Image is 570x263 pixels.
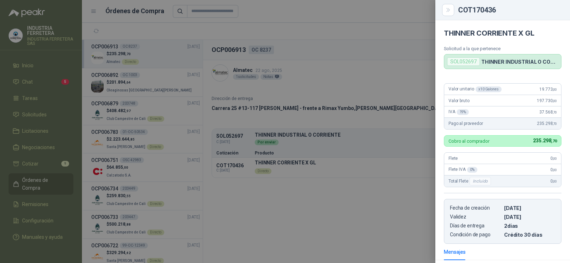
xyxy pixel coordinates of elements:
p: [DATE] [504,205,555,211]
span: Total Flete [449,177,492,185]
span: 197.730 [537,98,557,103]
span: ,00 [553,99,557,103]
span: IVA [449,109,469,115]
div: 0 % [467,167,477,173]
span: 37.568 [539,110,557,115]
div: COT170436 [458,6,561,14]
span: ,70 [551,139,557,143]
span: Valor unitario [449,86,502,92]
div: 19 % [457,109,469,115]
span: ,00 [553,179,557,183]
div: Incluido [470,177,491,185]
span: Flete [449,156,458,161]
span: ,00 [553,157,557,161]
span: ,70 [553,122,557,126]
p: 2 dias [504,223,555,229]
span: 19.773 [539,87,557,92]
span: 235.298 [537,121,557,126]
p: Fecha de creación [450,205,501,211]
span: 0 [550,167,557,172]
span: Valor bruto [449,98,469,103]
p: Validez [450,214,501,220]
p: THINNER INDUSTRIAL O CORRIENTE [481,59,558,65]
span: Flete IVA [449,167,477,173]
span: 0 [550,156,557,161]
span: 0 [550,179,557,184]
p: Cobro al comprador [449,139,489,143]
p: Solicitud a la que pertenece [444,46,561,51]
p: Días de entrega [450,223,501,229]
h4: THINNER CORRIENTE X GL [444,29,561,37]
p: Condición de pago [450,232,501,238]
span: ,00 [553,168,557,172]
span: Pago al proveedor [449,121,483,126]
span: ,00 [553,88,557,91]
span: ,70 [553,110,557,114]
span: 235.298 [533,138,557,143]
p: [DATE] [504,214,555,220]
button: Close [444,6,452,14]
div: SOL052697 [447,57,480,66]
div: Mensajes [444,248,466,256]
div: x 10 Galones [476,86,502,92]
p: Crédito 30 días [504,232,555,238]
